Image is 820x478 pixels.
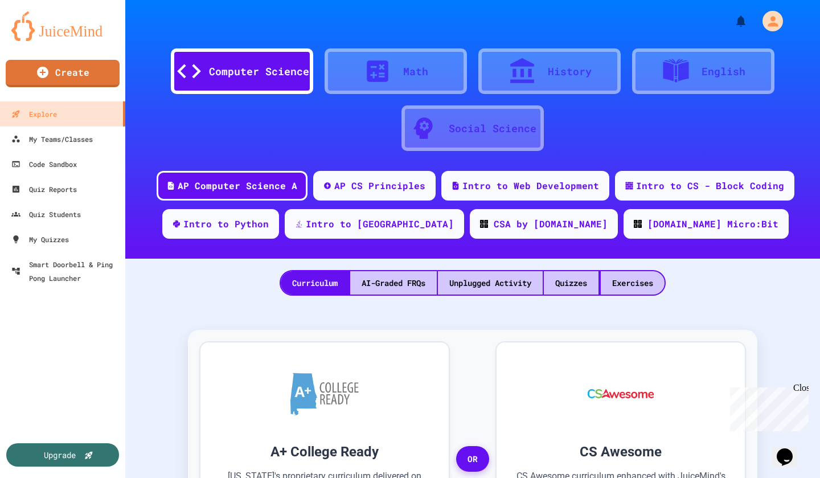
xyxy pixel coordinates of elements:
img: CODE_logo_RGB.png [480,220,488,228]
img: CS Awesome [576,359,666,428]
div: Quiz Students [11,207,81,221]
div: My Account [751,8,786,34]
div: [DOMAIN_NAME] Micro:Bit [647,217,778,231]
div: English [702,64,745,79]
div: Social Science [449,121,536,136]
div: Intro to Web Development [462,179,599,193]
h3: CS Awesome [514,442,728,462]
div: AP Computer Science A [178,179,297,193]
div: AP CS Principles [334,179,425,193]
img: logo-orange.svg [11,11,114,41]
div: Smart Doorbell & Ping Pong Launcher [11,258,121,285]
div: My Notifications [713,11,751,31]
div: Quizzes [544,271,598,295]
div: CSA by [DOMAIN_NAME] [494,217,608,231]
h3: A+ College Ready [218,442,432,462]
div: History [548,64,592,79]
iframe: chat widget [772,432,809,467]
div: AI-Graded FRQs [350,271,437,295]
div: Quiz Reports [11,182,77,196]
div: Intro to Python [183,217,269,231]
a: Create [6,60,120,87]
div: Unplugged Activity [438,271,543,295]
div: Exercises [601,271,665,295]
div: Math [403,64,428,79]
img: A+ College Ready [290,373,359,415]
iframe: chat widget [725,383,809,431]
div: Explore [11,107,57,121]
span: OR [456,446,489,472]
div: Upgrade [44,449,76,461]
div: My Teams/Classes [11,132,93,146]
div: My Quizzes [11,232,69,246]
div: Computer Science [209,64,309,79]
div: Intro to [GEOGRAPHIC_DATA] [306,217,454,231]
div: Intro to CS - Block Coding [636,179,784,193]
div: Code Sandbox [11,157,77,171]
img: CODE_logo_RGB.png [634,220,642,228]
div: Curriculum [281,271,349,295]
div: Chat with us now!Close [5,5,79,72]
